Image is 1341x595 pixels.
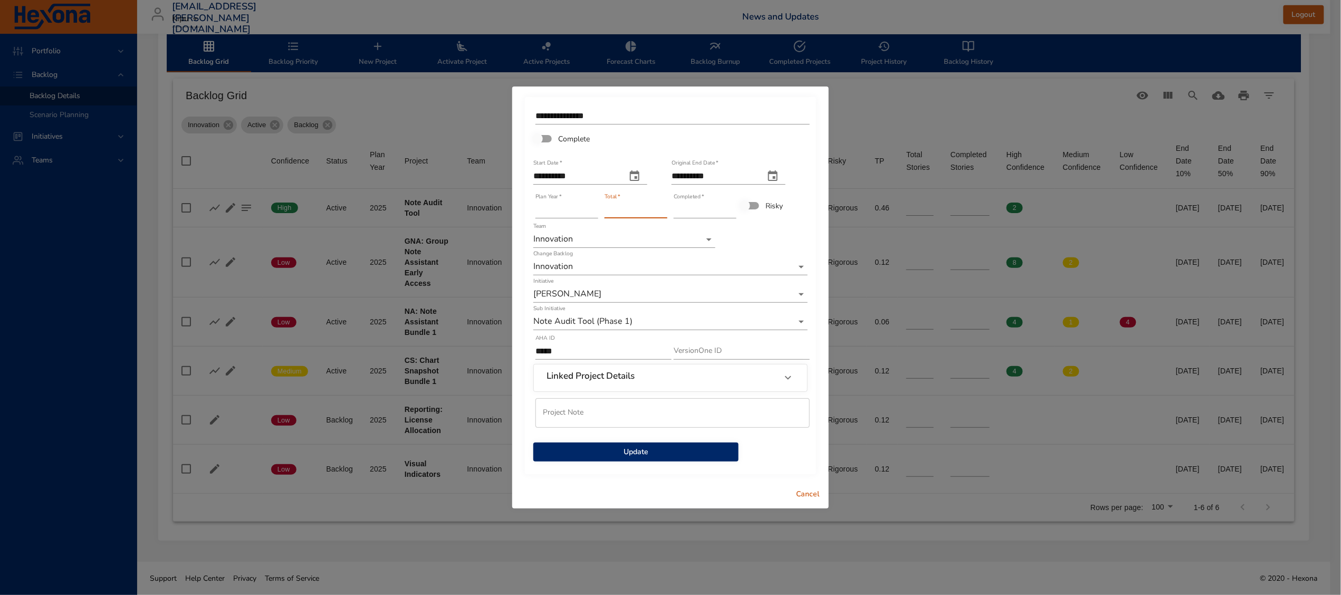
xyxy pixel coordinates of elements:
[542,446,730,459] span: Update
[535,335,555,341] label: AHA ID
[534,364,807,391] div: Linked Project Details
[622,164,647,189] button: start date
[533,313,808,330] div: Note Audit Tool (Phase 1)
[760,164,786,189] button: original end date
[795,488,820,501] span: Cancel
[533,224,547,229] label: Team
[533,286,808,303] div: [PERSON_NAME]
[535,194,562,200] label: Plan Year
[533,258,808,275] div: Innovation
[533,279,554,284] label: Initiative
[674,194,704,200] label: Completed
[533,443,739,462] button: Update
[605,194,620,200] label: Total
[765,200,783,212] span: Risky
[558,133,590,145] span: Complete
[533,251,573,257] label: Change Backlog
[533,231,715,248] div: Innovation
[533,306,566,312] label: Sub Initiative
[791,485,825,504] button: Cancel
[672,160,719,166] label: Original End Date
[547,371,635,381] h6: Linked Project Details
[533,160,562,166] label: Start Date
